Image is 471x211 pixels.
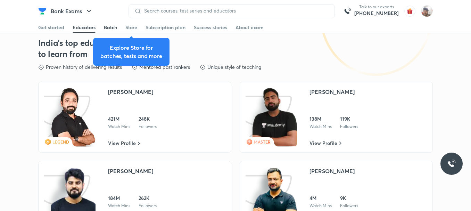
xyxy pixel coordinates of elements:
div: 262K [139,195,157,202]
div: Subscription plan [146,24,185,31]
div: [PERSON_NAME] [108,88,153,96]
div: 9K [340,195,358,202]
a: View Profile [309,140,341,147]
div: [PERSON_NAME] [108,167,153,175]
p: Unique style of teaching [207,64,261,71]
h3: India's top educators to learn from [38,37,119,59]
div: 184M [108,195,130,202]
div: Success stories [194,24,227,31]
div: Explore Store for batches, tests and more [99,43,164,60]
img: Santosh Kumar [421,5,433,17]
a: iconclassLEGEND[PERSON_NAME]421MWatch Mins248KFollowersView Profile [38,82,231,153]
span: View Profile [309,140,337,147]
img: icon [246,88,297,147]
div: Followers [340,203,358,209]
div: Followers [139,124,157,129]
div: [PERSON_NAME] [309,167,355,175]
div: 138M [309,115,332,122]
div: 119K [340,115,358,122]
a: iconclassMASTER[PERSON_NAME]138MWatch Mins119KFollowersView Profile [240,82,433,153]
a: Store [125,22,137,33]
div: Store [125,24,137,31]
button: Bank Exams [47,4,97,18]
img: icon [44,88,96,147]
span: LEGEND [52,139,69,145]
a: Educators [73,22,96,33]
div: 4M [309,195,332,202]
div: Educators [73,24,96,31]
img: avatar [404,6,415,17]
div: Batch [104,24,117,31]
a: Get started [38,22,64,33]
a: About exam [235,22,264,33]
span: MASTER [254,139,271,145]
input: Search courses, test series and educators [141,8,329,14]
img: class [51,88,96,147]
a: Success stories [194,22,227,33]
div: 421M [108,115,130,122]
img: Company Logo [38,7,47,15]
div: Followers [139,203,157,209]
div: Watch Mins [309,203,332,209]
a: Batch [104,22,117,33]
div: Watch Mins [108,203,130,209]
div: Watch Mins [108,124,130,129]
a: [PHONE_NUMBER] [354,10,399,17]
div: Get started [38,24,64,31]
div: [PERSON_NAME] [309,88,355,96]
div: 248K [139,115,157,122]
img: class [253,88,297,147]
div: Followers [340,124,358,129]
p: Proven history of delivering results [46,64,122,71]
a: View Profile [108,140,140,147]
p: Talk to our experts [354,4,399,10]
div: Watch Mins [309,124,332,129]
a: Subscription plan [146,22,185,33]
span: View Profile [108,140,136,147]
img: ttu [447,160,456,168]
div: About exam [235,24,264,31]
img: call-us [340,4,354,18]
